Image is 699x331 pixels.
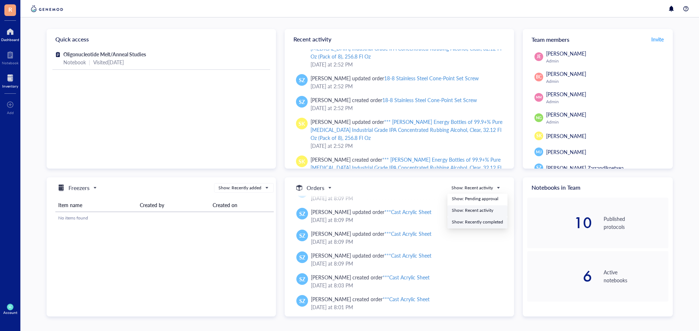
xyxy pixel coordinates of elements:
[546,164,624,171] span: [PERSON_NAME] Zarrandikoetxea
[546,132,586,140] span: [PERSON_NAME]
[8,5,12,14] span: R
[536,149,541,155] span: MJ
[55,198,137,212] th: Item name
[137,198,210,212] th: Created by
[311,156,502,179] div: [PERSON_NAME] created order
[311,156,501,179] div: *** [PERSON_NAME] Energy Bottles of 99.9+% Pure [MEDICAL_DATA] Industrial Grade IPA Concentrated ...
[451,185,493,191] div: Show: Recent activity
[546,90,586,98] span: [PERSON_NAME]
[311,74,479,82] div: [PERSON_NAME] updated order
[299,76,305,84] span: SZ
[58,215,271,221] div: No items found
[383,274,430,281] div: ***Cast Acrylic Sheet
[452,219,503,225] div: Show: Recently completed
[311,295,430,303] div: [PERSON_NAME] created order
[527,269,592,283] div: 6
[546,50,586,57] span: [PERSON_NAME]
[299,120,305,128] span: SK
[546,70,586,77] span: [PERSON_NAME]
[291,93,508,115] a: SZ[PERSON_NAME] created order18-8 Stainless Steel Cone-Point Set Screw[DATE] at 2:52 PM
[218,185,261,191] div: Show: Recently added
[311,251,432,259] div: [PERSON_NAME] updated order
[546,99,666,105] div: Admin
[293,249,505,270] a: SZ[PERSON_NAME] updated order***Cast Acrylic Sheet[DATE] at 8:09 PM
[527,215,592,230] div: 10
[311,118,502,142] div: [PERSON_NAME] updated order
[285,29,514,49] div: Recent activity
[382,96,477,104] div: 18-8 Stainless Steel Cone-Point Set Screw
[546,119,666,125] div: Admin
[291,115,508,153] a: SK[PERSON_NAME] updated order*** [PERSON_NAME] Energy Bottles of 99.9+% Pure [MEDICAL_DATA] Indus...
[311,273,430,281] div: [PERSON_NAME] created order
[89,58,90,66] div: |
[546,148,586,156] span: [PERSON_NAME]
[2,72,18,88] a: Inventory
[311,281,499,289] div: [DATE] at 8:03 PM
[68,183,90,192] h5: Freezers
[311,238,499,246] div: [DATE] at 8:09 PM
[63,51,146,58] span: Oligonucleotide Melt/Anneal Studies
[384,252,431,259] div: ***Cast Acrylic Sheet
[210,198,274,212] th: Created on
[293,227,505,249] a: SZ[PERSON_NAME] updated order***Cast Acrylic Sheet[DATE] at 8:09 PM
[452,195,503,202] div: Show: Pending approval
[604,215,668,231] div: Published protocols
[536,165,541,171] span: SZ
[651,36,664,43] span: Invite
[384,230,431,237] div: ***Cast Acrylic Sheet
[651,33,664,45] button: Invite
[311,259,499,267] div: [DATE] at 8:09 PM
[311,104,502,112] div: [DATE] at 2:52 PM
[299,253,305,261] span: SZ
[311,230,432,238] div: [PERSON_NAME] updated order
[537,53,541,60] span: JE
[299,98,305,106] span: SZ
[307,183,324,192] h5: Orders
[291,153,508,190] a: SK[PERSON_NAME] created order*** [PERSON_NAME] Energy Bottles of 99.9+% Pure [MEDICAL_DATA] Indus...
[311,82,502,90] div: [DATE] at 2:52 PM
[2,84,18,88] div: Inventory
[7,110,14,115] div: Add
[384,74,478,82] div: 18-8 Stainless Steel Cone-Point Set Screw
[47,29,276,49] div: Quick access
[311,96,477,104] div: [PERSON_NAME] created order
[1,37,19,42] div: Dashboard
[1,26,19,42] a: Dashboard
[452,207,503,214] div: Show: Recent activity
[311,118,502,141] div: *** [PERSON_NAME] Energy Bottles of 99.9+% Pure [MEDICAL_DATA] Industrial Grade IPA Concentrated ...
[293,270,505,292] a: SZ[PERSON_NAME] created order***Cast Acrylic Sheet[DATE] at 8:03 PM
[299,275,305,283] span: SZ
[293,205,505,227] a: SZ[PERSON_NAME] updated order***Cast Acrylic Sheet[DATE] at 8:09 PM
[536,133,542,139] span: SK
[299,231,305,239] span: SZ
[546,78,666,84] div: Admin
[293,292,505,314] a: SZ[PERSON_NAME] created order***Cast Acrylic Sheet[DATE] at 8:01 PM
[63,58,86,66] div: Notebook
[536,74,542,80] span: BC
[311,142,502,150] div: [DATE] at 2:52 PM
[291,71,508,93] a: SZ[PERSON_NAME] updated order18-8 Stainless Steel Cone-Point Set Screw[DATE] at 2:52 PM
[604,268,668,284] div: Active notebooks
[546,111,586,118] span: [PERSON_NAME]
[29,4,65,13] img: genemod-logo
[93,58,124,66] div: Visited [DATE]
[2,49,19,65] a: Notebook
[546,58,666,64] div: Admin
[383,295,430,303] div: ***Cast Acrylic Sheet
[523,177,673,198] div: Notebooks in Team
[2,61,19,65] div: Notebook
[3,310,17,315] div: Account
[523,29,673,49] div: Team members
[384,208,431,215] div: ***Cast Acrylic Sheet
[299,297,305,305] span: SZ
[536,115,542,121] span: NG
[8,305,12,309] span: SC
[536,95,541,100] span: MM
[299,210,305,218] span: SZ
[311,216,499,224] div: [DATE] at 8:09 PM
[311,60,502,68] div: [DATE] at 2:52 PM
[311,208,432,216] div: [PERSON_NAME] updated order
[291,33,508,71] a: SK[PERSON_NAME] updated order*** [PERSON_NAME] Energy Bottles of 99.9+% Pure [MEDICAL_DATA] Indus...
